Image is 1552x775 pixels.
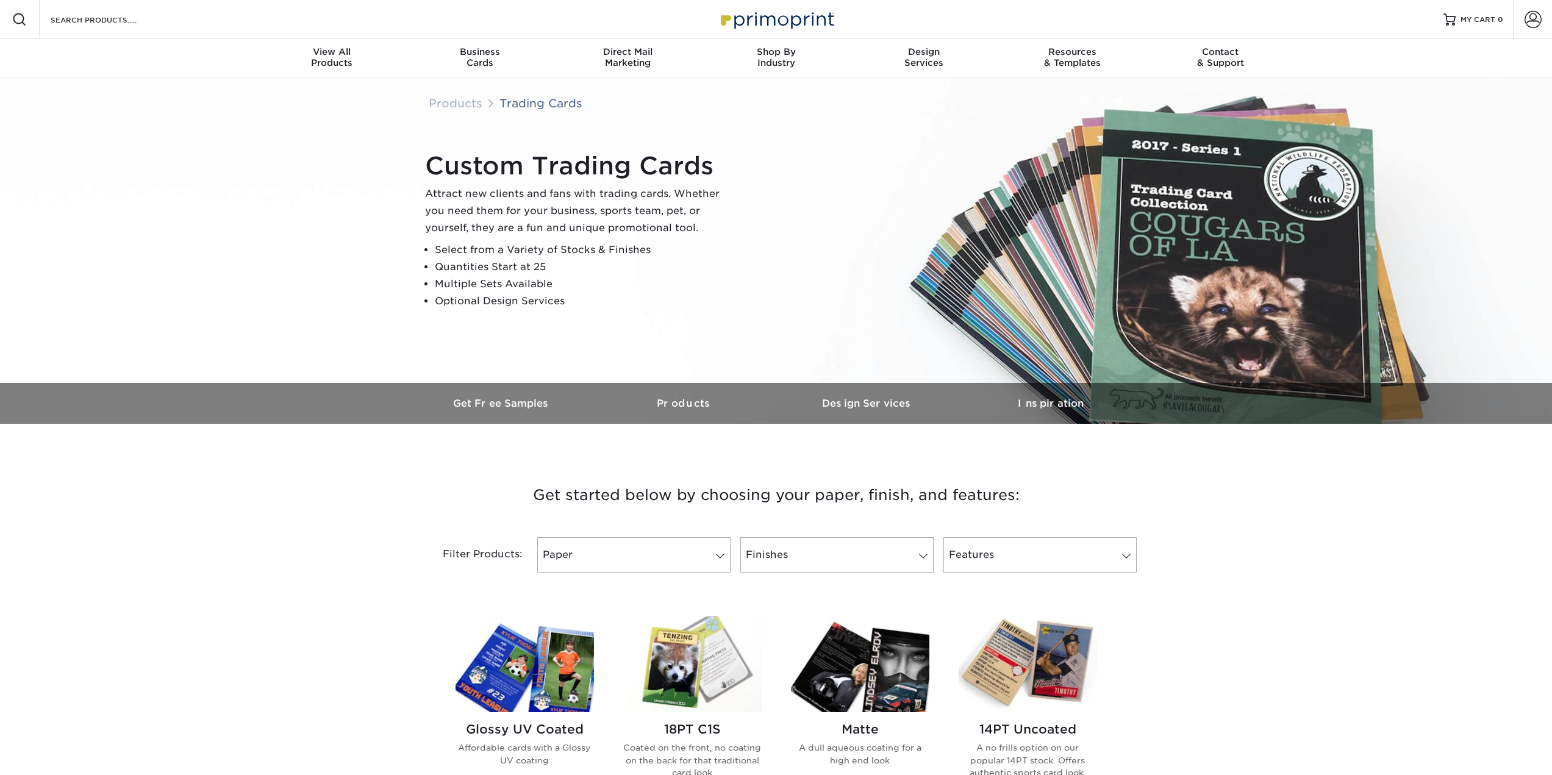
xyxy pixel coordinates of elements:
li: Select from a Variety of Stocks & Finishes [435,241,730,259]
a: Inspiration [959,383,1142,424]
h3: Products [593,398,776,409]
h3: Design Services [776,398,959,409]
h2: Matte [791,722,929,737]
img: Primoprint [715,6,837,32]
a: Trading Cards [499,96,582,110]
img: 18PT C1S Trading Cards [623,616,762,712]
a: Products [593,383,776,424]
a: Get Free Samples [410,383,593,424]
div: Services [850,46,998,68]
span: Shop By [702,46,850,57]
span: 0 [1498,15,1503,24]
div: & Templates [998,46,1146,68]
a: DesignServices [850,39,998,78]
h2: 14PT Uncoated [959,722,1097,737]
a: Shop ByIndustry [702,39,850,78]
a: BusinessCards [406,39,554,78]
span: Business [406,46,554,57]
div: & Support [1146,46,1295,68]
a: View AllProducts [258,39,406,78]
p: Affordable cards with a Glossy UV coating [456,741,594,766]
img: 14PT Uncoated Trading Cards [959,616,1097,712]
a: Resources& Templates [998,39,1146,78]
p: Attract new clients and fans with trading cards. Whether you need them for your business, sports ... [425,185,730,237]
span: Resources [998,46,1146,57]
span: View All [258,46,406,57]
h2: 18PT C1S [623,722,762,737]
a: Direct MailMarketing [554,39,702,78]
li: Optional Design Services [435,293,730,310]
div: Marketing [554,46,702,68]
li: Quantities Start at 25 [435,259,730,276]
h1: Custom Trading Cards [425,151,730,180]
div: Filter Products: [410,537,532,573]
a: Contact& Support [1146,39,1295,78]
div: Products [258,46,406,68]
a: Products [429,96,482,110]
img: Matte Trading Cards [791,616,929,712]
h2: Glossy UV Coated [456,722,594,737]
span: MY CART [1461,15,1495,25]
span: Design [850,46,998,57]
input: SEARCH PRODUCTS..... [49,12,168,27]
li: Multiple Sets Available [435,276,730,293]
span: Direct Mail [554,46,702,57]
h3: Get started below by choosing your paper, finish, and features: [420,468,1133,523]
a: Features [943,537,1137,573]
span: Contact [1146,46,1295,57]
img: Glossy UV Coated Trading Cards [456,616,594,712]
div: Industry [702,46,850,68]
a: Design Services [776,383,959,424]
h3: Get Free Samples [410,398,593,409]
a: Paper [537,537,731,573]
p: A dull aqueous coating for a high end look [791,741,929,766]
h3: Inspiration [959,398,1142,409]
a: Finishes [740,537,934,573]
div: Cards [406,46,554,68]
